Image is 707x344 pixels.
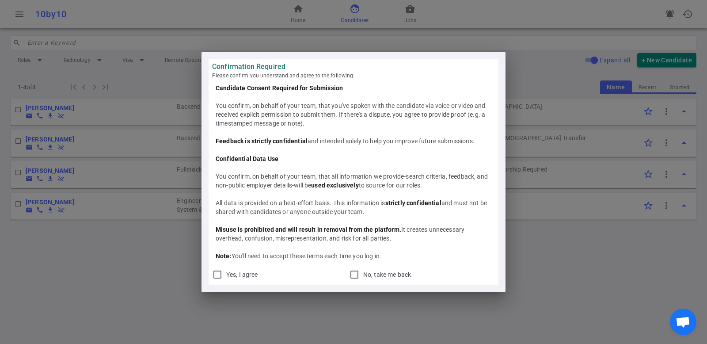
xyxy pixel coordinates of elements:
[216,155,278,162] b: Confidential Data Use
[216,138,308,145] b: Feedback is strictly confidential
[311,182,358,189] b: used exclusively
[670,309,696,335] div: Open chat
[216,84,343,92] b: Candidate Consent Required for Submission
[363,271,411,278] span: No, take me back
[385,199,441,206] b: strictly confidential
[216,137,491,145] div: and intended solely to help you improve future submissions.
[226,271,258,278] span: Yes, I agree
[212,71,495,80] span: Please confirm you understand and agree to the following:
[216,252,232,260] b: Note:
[216,101,491,128] div: You confirm, on behalf of your team, that you've spoken with the candidate via voice or video and...
[216,225,491,243] div: It creates unnecessary overhead, confusion, misrepresentation, and risk for all parties.
[216,226,401,233] b: Misuse is prohibited and will result in removal from the platform.
[216,199,491,216] div: All data is provided on a best-effort basis. This information is and must not be shared with cand...
[212,62,495,71] strong: Confirmation Required
[216,172,491,190] div: You confirm, on behalf of your team, that all information we provide-search criteria, feedback, a...
[216,252,491,260] div: You'll need to accept these terms each time you log in.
